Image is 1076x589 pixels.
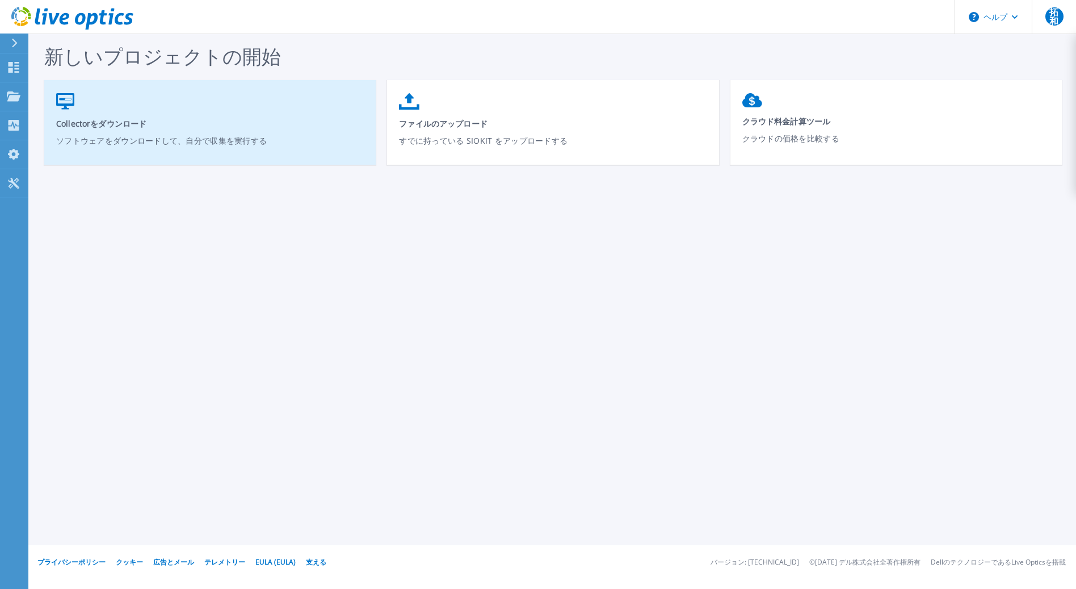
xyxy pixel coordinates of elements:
[44,43,281,69] span: 新しいプロジェクトの開始
[730,87,1062,167] a: クラウド料金計算ツールクラウドの価格を比較する
[815,557,921,567] font: [DATE] デル株式会社全著作権所有
[153,557,194,567] a: 広告とメール
[116,557,143,567] a: クッキー
[711,559,799,566] li: バージョン: [TECHNICAL_ID]
[399,135,707,161] p: すでに持っている SIOKIT をアップロードする
[742,116,1050,127] span: クラウド料金計算ツール
[1045,7,1064,26] span: 拓和
[37,557,106,567] a: プライバシーポリシー
[56,135,364,161] p: ソフトウェアをダウンロードして、自分で収集を実行する
[255,557,296,567] a: EULA (EULA)
[44,87,376,169] a: Collectorをダウンロードソフトウェアをダウンロードして、自分で収集を実行する
[387,87,718,169] a: ファイルのアップロードすでに持っている SIOKIT をアップロードする
[56,118,364,129] span: Collectorをダウンロード
[399,118,707,129] span: ファイルのアップロード
[983,10,1007,24] font: ヘルプ
[204,557,245,567] a: テレメトリー
[306,557,326,567] a: 支える
[931,559,1066,566] li: DellのテクノロジーであるLive Opticsを搭載
[809,559,921,566] li: ©
[742,132,1050,158] p: クラウドの価格を比較する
